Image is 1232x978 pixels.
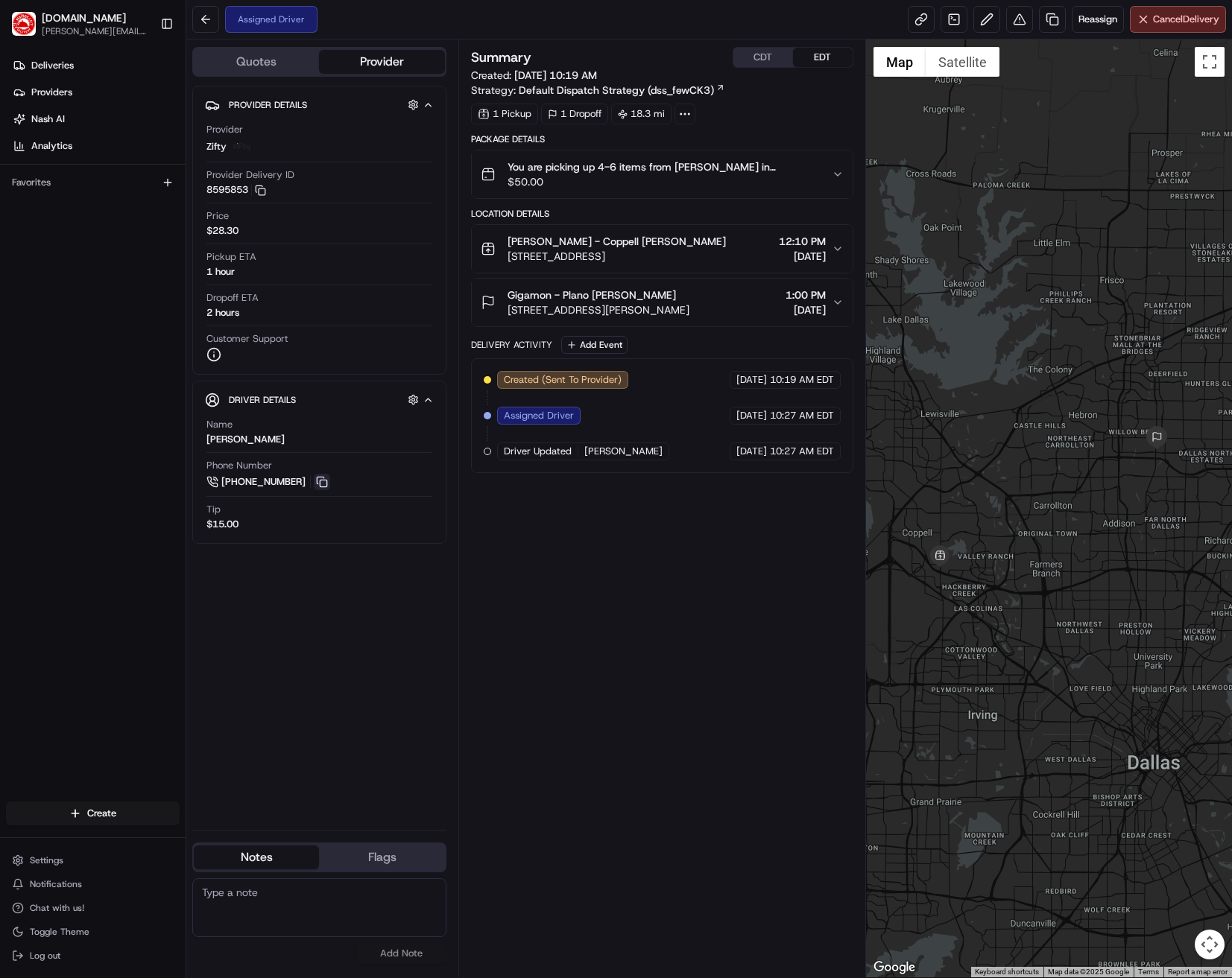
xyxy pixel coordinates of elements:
[1195,930,1225,959] button: Map camera controls
[148,369,180,381] span: Pylon
[31,112,65,126] span: Nash AI
[6,801,180,825] button: Create
[206,140,227,153] span: Zifty
[1072,6,1124,33] button: Reassign
[112,231,117,243] span: •
[6,107,186,131] a: Nash AI
[205,387,434,412] button: Driver Details
[206,306,239,320] div: 2 hours
[206,250,256,264] span: Pickup ETA
[786,288,826,302] span: 1:00 PM
[508,288,676,302] span: Gigamon - Plano [PERSON_NAME]
[6,54,186,77] a: Deliveries
[1078,13,1117,26] span: Reassign
[6,921,180,942] button: Toggle Theme
[584,445,663,458] span: [PERSON_NAME]
[42,10,126,25] button: [DOMAIN_NAME]
[12,12,36,36] img: Waiter.com
[87,807,116,820] span: Create
[6,80,186,104] a: Providers
[124,271,129,283] span: •
[31,59,74,72] span: Deliveries
[206,459,272,472] span: Phone Number
[30,926,89,938] span: Toggle Theme
[206,474,330,490] a: [PHONE_NUMBER]
[6,171,180,194] div: Favorites
[519,83,725,98] a: Default Dispatch Strategy (dss_fewCK3)
[786,302,826,317] span: [DATE]
[206,291,259,305] span: Dropoff ETA
[30,950,60,962] span: Log out
[1168,968,1228,976] a: Report a map error
[1138,968,1159,976] a: Terms (opens in new tab)
[132,271,162,283] span: [DATE]
[15,257,39,281] img: Richard Lyman
[504,445,572,458] span: Driver Updated
[31,139,72,153] span: Analytics
[120,231,151,243] span: [DATE]
[6,874,180,895] button: Notifications
[870,958,919,977] img: Google
[206,418,233,431] span: Name
[126,334,138,346] div: 💻
[206,265,235,279] div: 1 hour
[770,445,834,458] span: 10:27 AM EDT
[141,333,239,348] span: API Documentation
[472,225,853,273] button: [PERSON_NAME] - Coppell [PERSON_NAME][STREET_ADDRESS]12:10 PM[DATE]
[15,194,100,206] div: Past conversations
[504,373,622,387] span: Created (Sent To Provider)
[319,845,444,869] button: Flags
[30,902,84,914] span: Chat with us!
[611,104,672,124] div: 18.3 mi
[31,86,72,99] span: Providers
[15,217,39,241] img: Regen Pajulas
[30,232,42,244] img: 1736555255976-a54dd68f-1ca7-489b-9aae-adbdc363a1c4
[194,50,319,74] button: Quotes
[779,249,826,264] span: [DATE]
[9,327,120,354] a: 📗Knowledge Base
[67,157,205,169] div: We're available if you need us!
[471,83,725,98] div: Strategy:
[15,15,45,45] img: Nash
[874,47,926,77] button: Show street map
[233,138,250,156] img: zifty-logo-trans-sq.png
[253,147,271,165] button: Start new chat
[206,123,243,136] span: Provider
[471,208,853,220] div: Location Details
[206,503,221,516] span: Tip
[46,231,109,243] span: Regen Pajulas
[229,394,296,406] span: Driver Details
[221,475,306,489] span: [PHONE_NUMBER]
[736,409,767,422] span: [DATE]
[519,83,714,98] span: Default Dispatch Strategy (dss_fewCK3)
[508,159,820,174] span: You are picking up 4-6 items from [PERSON_NAME] in [GEOGRAPHIC_DATA] to deliver to the 4TH FLOOR ...
[31,142,58,169] img: 4281594248423_2fcf9dad9f2a874258b8_72.png
[514,69,597,82] span: [DATE] 10:19 AM
[39,96,246,112] input: Clear
[779,234,826,249] span: 12:10 PM
[472,150,853,198] button: You are picking up 4-6 items from [PERSON_NAME] in [GEOGRAPHIC_DATA] to deliver to the 4TH FLOOR ...
[30,854,63,866] span: Settings
[541,104,608,124] div: 1 Dropoff
[30,333,114,348] span: Knowledge Base
[770,373,834,387] span: 10:19 AM EDT
[206,183,266,197] button: 8595853
[1048,968,1129,976] span: Map data ©2025 Google
[6,6,154,42] button: Waiter.com[DOMAIN_NAME][PERSON_NAME][EMAIL_ADDRESS][PERSON_NAME][DOMAIN_NAME]
[206,209,229,223] span: Price
[6,134,186,158] a: Analytics
[6,898,180,918] button: Chat with us!
[120,327,245,354] a: 💻API Documentation
[42,25,148,37] button: [PERSON_NAME][EMAIL_ADDRESS][PERSON_NAME][DOMAIN_NAME]
[508,249,726,264] span: [STREET_ADDRESS]
[770,409,834,422] span: 10:27 AM EDT
[194,845,319,869] button: Notes
[15,60,271,83] p: Welcome 👋
[206,433,285,446] div: [PERSON_NAME]
[508,302,689,317] span: [STREET_ADDRESS][PERSON_NAME]
[206,332,288,346] span: Customer Support
[471,68,597,83] span: Created:
[105,369,180,381] a: Powered byPylon
[206,168,294,182] span: Provider Delivery ID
